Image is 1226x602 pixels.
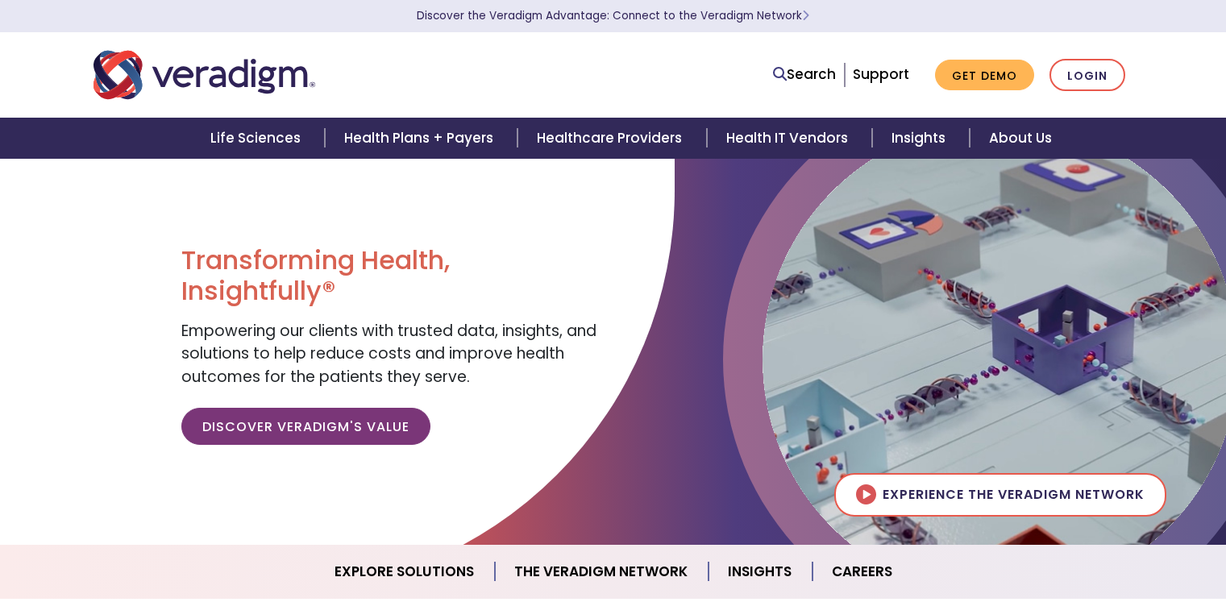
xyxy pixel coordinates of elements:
[935,60,1034,91] a: Get Demo
[181,408,430,445] a: Discover Veradigm's Value
[181,245,601,307] h1: Transforming Health, Insightfully®
[773,64,836,85] a: Search
[315,551,495,592] a: Explore Solutions
[812,551,912,592] a: Careers
[707,118,872,159] a: Health IT Vendors
[517,118,706,159] a: Healthcare Providers
[181,320,596,388] span: Empowering our clients with trusted data, insights, and solutions to help reduce costs and improv...
[709,551,812,592] a: Insights
[853,64,909,84] a: Support
[417,8,809,23] a: Discover the Veradigm Advantage: Connect to the Veradigm NetworkLearn More
[495,551,709,592] a: The Veradigm Network
[872,118,970,159] a: Insights
[94,48,315,102] img: Veradigm logo
[325,118,517,159] a: Health Plans + Payers
[802,8,809,23] span: Learn More
[191,118,325,159] a: Life Sciences
[970,118,1071,159] a: About Us
[1049,59,1125,92] a: Login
